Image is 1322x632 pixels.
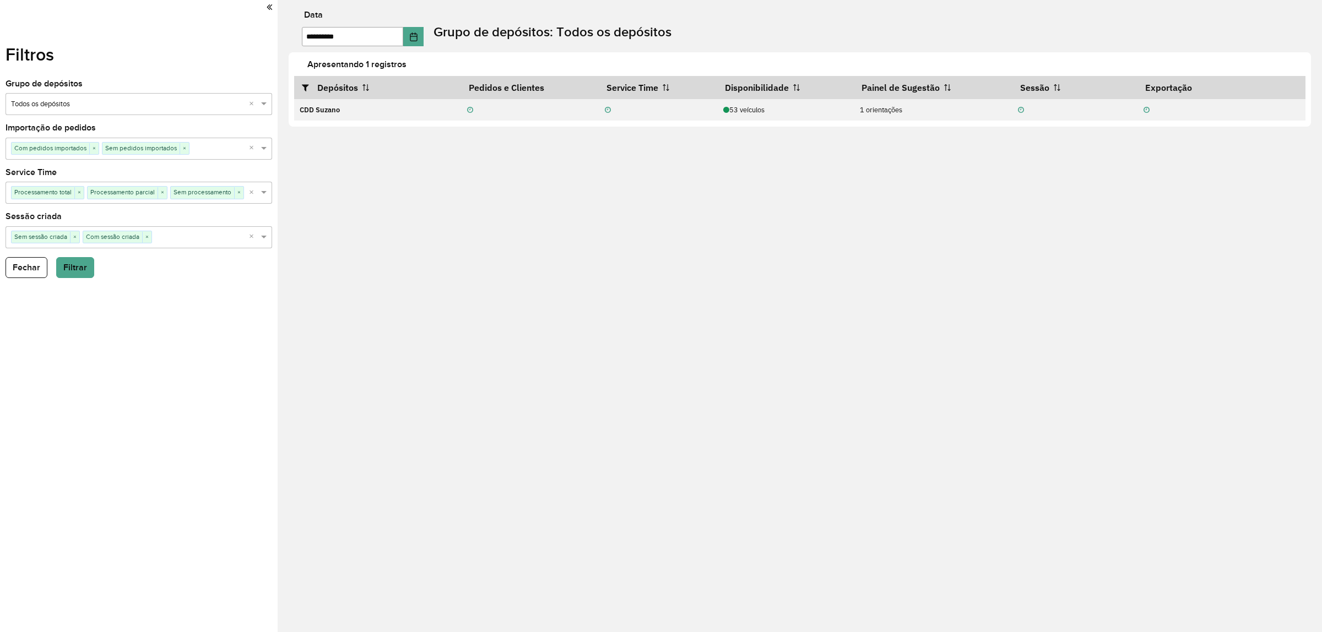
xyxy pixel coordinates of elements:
span: × [74,187,84,198]
th: Exportação [1138,76,1305,99]
span: Sem sessão criada [12,231,70,242]
span: Sem processamento [171,187,234,198]
strong: CDD Suzano [300,105,340,115]
div: 1 orientações [860,105,1007,115]
span: × [142,232,151,243]
th: Depósitos [294,76,462,99]
span: × [180,143,189,154]
span: Com pedidos importados [12,143,89,154]
button: Filtrar [56,257,94,278]
i: Não realizada [1144,107,1150,114]
i: Não realizada [467,107,473,114]
span: Processamento total [12,187,74,198]
span: × [89,143,99,154]
div: 53 veículos [723,105,848,115]
label: Grupo de depósitos: Todos os depósitos [434,22,671,42]
label: Sessão criada [6,210,62,223]
label: Data [304,8,323,21]
span: Clear all [249,187,258,199]
i: Abrir/fechar filtros [302,83,317,92]
span: × [234,187,243,198]
span: Processamento parcial [88,187,158,198]
th: Pedidos e Clientes [462,76,599,99]
label: Filtros [6,41,54,68]
th: Sessão [1012,76,1138,99]
span: × [158,187,167,198]
label: Importação de pedidos [6,121,96,134]
button: Choose Date [403,27,424,46]
label: Grupo de depósitos [6,77,83,90]
i: Não realizada [605,107,611,114]
button: Fechar [6,257,47,278]
span: Clear all [249,143,258,154]
label: Service Time [6,166,57,179]
span: Clear all [249,231,258,243]
th: Disponibilidade [717,76,854,99]
th: Painel de Sugestão [854,76,1012,99]
span: Clear all [249,99,258,110]
span: × [70,232,79,243]
th: Service Time [599,76,717,99]
span: Com sessão criada [83,231,142,242]
i: Não realizada [1018,107,1024,114]
span: Sem pedidos importados [102,143,180,154]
